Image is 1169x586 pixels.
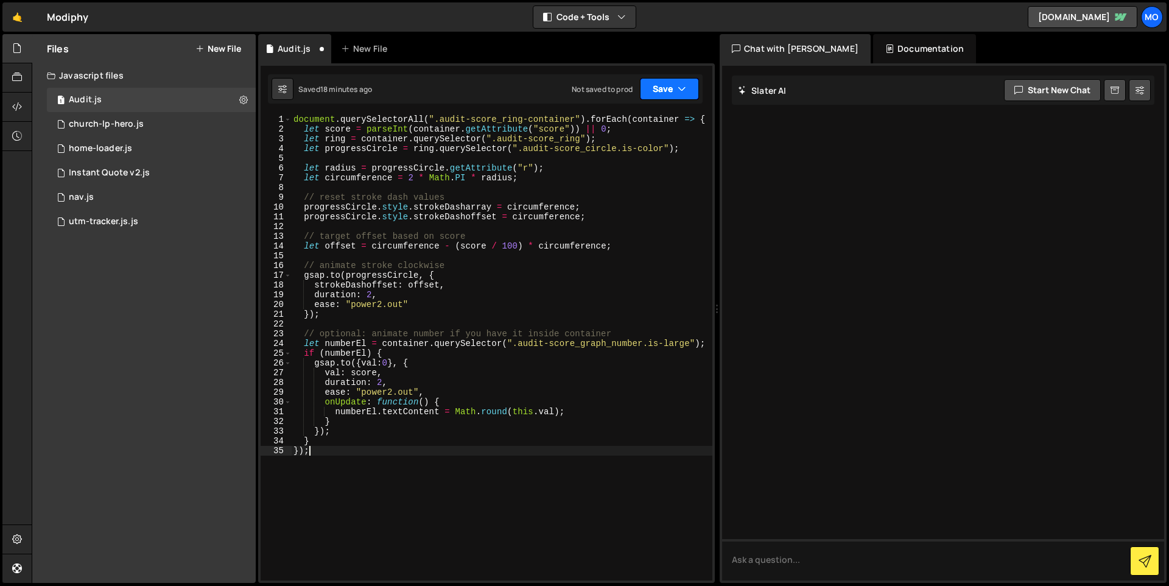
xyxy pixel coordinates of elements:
[261,436,292,446] div: 34
[261,417,292,426] div: 32
[261,339,292,348] div: 24
[69,192,94,203] div: nav.js
[1004,79,1101,101] button: Start new chat
[278,43,311,55] div: Audit.js
[298,84,372,94] div: Saved
[261,163,292,173] div: 6
[32,63,256,88] div: Javascript files
[57,96,65,106] span: 1
[47,210,256,234] div: 15757/43444.js
[873,34,976,63] div: Documentation
[69,119,144,130] div: church-lp-hero.js
[261,261,292,270] div: 16
[261,202,292,212] div: 10
[261,407,292,417] div: 31
[1141,6,1163,28] a: Mo
[261,446,292,456] div: 35
[261,124,292,134] div: 2
[261,368,292,378] div: 27
[69,216,138,227] div: utm-tracker.js.js
[261,397,292,407] div: 30
[261,192,292,202] div: 9
[261,309,292,319] div: 21
[1028,6,1137,28] a: [DOMAIN_NAME]
[261,222,292,231] div: 12
[533,6,636,28] button: Code + Tools
[720,34,871,63] div: Chat with [PERSON_NAME]
[47,88,256,112] div: 15757/46863.js
[341,43,392,55] div: New File
[261,348,292,358] div: 25
[261,329,292,339] div: 23
[261,251,292,261] div: 15
[261,319,292,329] div: 22
[261,173,292,183] div: 7
[261,183,292,192] div: 8
[261,154,292,163] div: 5
[261,115,292,124] div: 1
[69,143,132,154] div: home-loader.js
[261,280,292,290] div: 18
[47,42,69,55] h2: Files
[261,144,292,154] div: 4
[47,136,256,161] div: 15757/43976.js
[261,358,292,368] div: 26
[738,85,787,96] h2: Slater AI
[69,94,102,105] div: Audit.js
[261,290,292,300] div: 19
[47,185,256,210] div: 15757/44884.js
[320,84,372,94] div: 18 minutes ago
[261,378,292,387] div: 28
[2,2,32,32] a: 🤙
[47,161,256,185] div: 15757/41912.js
[261,426,292,436] div: 33
[261,134,292,144] div: 3
[195,44,241,54] button: New File
[640,78,699,100] button: Save
[47,112,256,136] div: 15757/42611.js
[261,212,292,222] div: 11
[261,300,292,309] div: 20
[261,387,292,397] div: 29
[69,168,150,178] div: Instant Quote v2.js
[261,270,292,280] div: 17
[261,241,292,251] div: 14
[47,10,88,24] div: Modiphy
[261,231,292,241] div: 13
[572,84,633,94] div: Not saved to prod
